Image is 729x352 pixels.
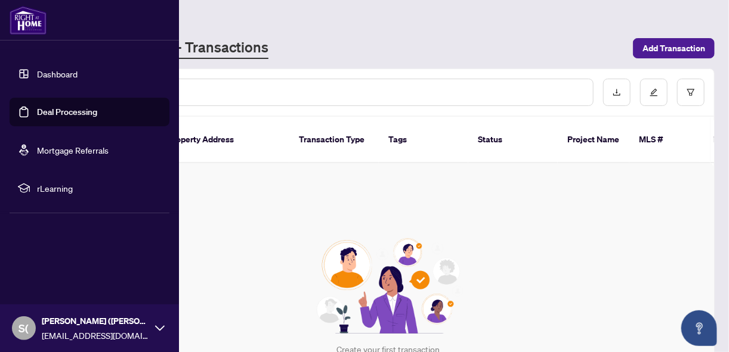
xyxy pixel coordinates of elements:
[37,107,97,117] a: Deal Processing
[642,39,705,58] span: Add Transaction
[468,117,558,163] th: Status
[37,182,161,195] span: rLearning
[629,117,701,163] th: MLS #
[379,117,468,163] th: Tags
[603,79,631,106] button: download
[687,88,695,96] span: filter
[677,79,705,106] button: filter
[558,117,629,163] th: Project Name
[19,320,29,337] span: S(
[613,88,621,96] span: download
[42,314,149,328] span: [PERSON_NAME] ([PERSON_NAME]) [PERSON_NAME]
[289,117,379,163] th: Transaction Type
[42,329,149,342] span: [EMAIL_ADDRESS][DOMAIN_NAME]
[10,6,47,35] img: logo
[640,79,668,106] button: edit
[633,38,715,58] button: Add Transaction
[650,88,658,96] span: edit
[158,117,289,163] th: Property Address
[37,145,109,155] a: Mortgage Referrals
[37,68,78,79] a: Dashboard
[681,310,717,346] button: Open asap
[311,238,465,334] img: Null State Icon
